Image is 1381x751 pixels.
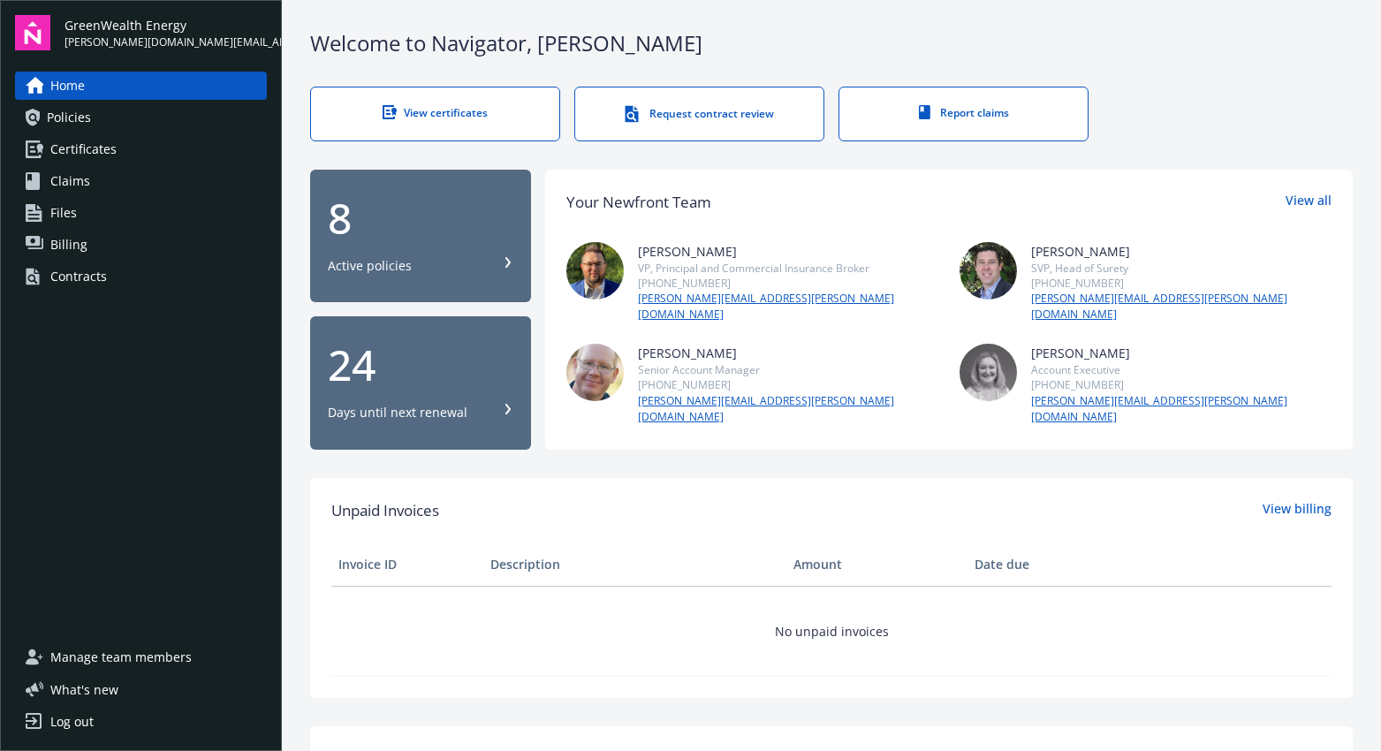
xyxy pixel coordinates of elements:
a: View all [1286,191,1332,214]
div: Log out [50,708,94,736]
a: Report claims [838,87,1089,141]
div: [PERSON_NAME] [1031,344,1332,362]
a: [PERSON_NAME][EMAIL_ADDRESS][PERSON_NAME][DOMAIN_NAME] [1031,393,1332,425]
th: Description [483,543,786,586]
div: Active policies [328,257,412,275]
th: Invoice ID [331,543,483,586]
span: What ' s new [50,680,118,699]
th: Amount [786,543,968,586]
span: Certificates [50,135,117,163]
div: View certificates [346,105,524,120]
div: [PHONE_NUMBER] [638,276,938,291]
a: [PERSON_NAME][EMAIL_ADDRESS][PERSON_NAME][DOMAIN_NAME] [638,393,938,425]
div: Account Executive [1031,362,1332,377]
a: [PERSON_NAME][EMAIL_ADDRESS][PERSON_NAME][DOMAIN_NAME] [638,291,938,322]
img: photo [566,242,624,300]
div: [PHONE_NUMBER] [1031,276,1332,291]
span: Files [50,199,77,227]
span: Billing [50,231,87,259]
div: [PERSON_NAME] [1031,242,1332,261]
span: Unpaid Invoices [331,499,439,522]
a: Billing [15,231,267,259]
div: [PERSON_NAME] [638,344,938,362]
a: Files [15,199,267,227]
img: photo [566,344,624,401]
div: Senior Account Manager [638,362,938,377]
div: [PHONE_NUMBER] [638,377,938,392]
div: 24 [328,344,513,386]
img: photo [960,242,1017,300]
button: 24Days until next renewal [310,316,531,450]
a: Request contract review [574,87,824,141]
div: [PHONE_NUMBER] [1031,377,1332,392]
div: VP, Principal and Commercial Insurance Broker [638,261,938,276]
div: SVP, Head of Surety [1031,261,1332,276]
a: Policies [15,103,267,132]
a: View certificates [310,87,560,141]
span: Home [50,72,85,100]
button: 8Active policies [310,170,531,303]
div: Welcome to Navigator , [PERSON_NAME] [310,28,1353,58]
button: GreenWealth Energy[PERSON_NAME][DOMAIN_NAME][EMAIL_ADDRESS][PERSON_NAME][DOMAIN_NAME] [64,15,267,50]
div: Your Newfront Team [566,191,711,214]
a: Certificates [15,135,267,163]
div: 8 [328,197,513,239]
span: Claims [50,167,90,195]
a: View billing [1263,499,1332,522]
img: photo [960,344,1017,401]
span: Policies [47,103,91,132]
a: Home [15,72,267,100]
div: Contracts [50,262,107,291]
span: GreenWealth Energy [64,16,267,34]
div: Request contract review [611,105,788,123]
span: [PERSON_NAME][DOMAIN_NAME][EMAIL_ADDRESS][PERSON_NAME][DOMAIN_NAME] [64,34,267,50]
a: [PERSON_NAME][EMAIL_ADDRESS][PERSON_NAME][DOMAIN_NAME] [1031,291,1332,322]
th: Date due [967,543,1119,586]
div: [PERSON_NAME] [638,242,938,261]
span: Manage team members [50,643,192,671]
div: Days until next renewal [328,404,467,421]
button: What's new [15,680,147,699]
td: No unpaid invoices [331,586,1332,676]
a: Claims [15,167,267,195]
div: Report claims [875,105,1052,120]
a: Contracts [15,262,267,291]
a: Manage team members [15,643,267,671]
img: navigator-logo.svg [15,15,50,50]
